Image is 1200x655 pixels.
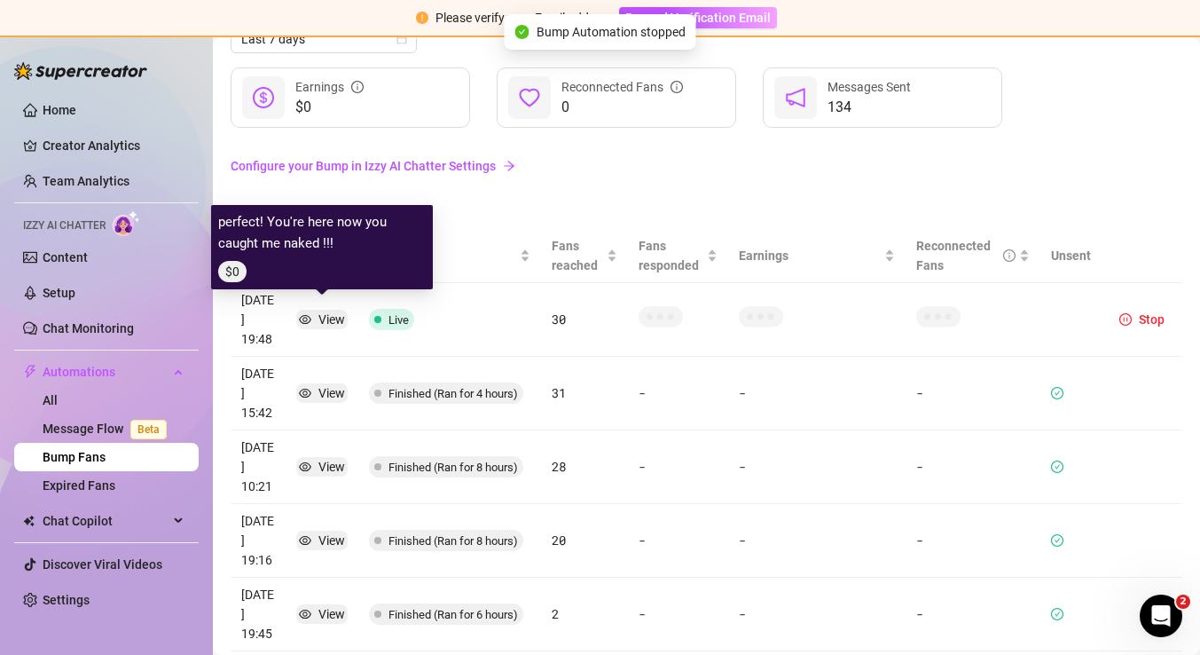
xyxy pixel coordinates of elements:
[43,174,129,188] a: Team Analytics
[241,511,275,570] article: [DATE] 19:16
[295,97,364,118] span: $0
[299,313,311,326] span: eye
[253,87,274,108] span: dollar
[43,358,169,386] span: Automations
[785,87,806,108] span: notification
[388,461,518,474] span: Finished (Ran for 8 hours)
[739,604,746,624] article: -
[619,7,777,28] button: Resend Verification Email
[43,557,162,572] a: Discover Viral Videos
[552,310,617,329] article: 30
[130,420,167,439] span: Beta
[241,585,275,643] article: [DATE] 19:45
[552,457,617,477] article: 28
[739,383,746,403] article: -
[416,12,428,24] span: exclamation-circle
[552,531,617,550] article: 20
[1119,313,1132,326] span: pause-circle
[519,87,540,108] span: heart
[113,210,140,236] img: AI Chatter
[43,321,134,335] a: Chat Monitoring
[827,97,911,118] span: 134
[561,77,683,97] div: Reconnected Fans
[43,286,75,300] a: Setup
[299,534,311,547] span: eye
[625,11,771,25] span: Resend Verification Email
[1176,595,1190,609] span: 2
[396,34,407,44] span: calendar
[43,422,174,436] a: Message FlowBeta
[23,365,37,379] span: thunderbolt
[639,531,718,550] article: -
[1051,461,1063,473] span: check-circle
[231,149,1182,183] a: Configure your Bump in Izzy AI Chatter Settingsarrow-right
[541,229,628,283] th: Fans reached
[218,212,426,254] article: perfect! You're here now you caught me naked !!!
[318,457,345,477] div: View
[1051,608,1063,620] span: check-circle
[671,81,683,93] span: info-circle
[552,604,617,624] article: 2
[739,457,746,477] article: -
[43,131,184,160] a: Creator Analytics
[916,604,1030,624] article: -
[43,250,88,264] a: Content
[1051,534,1063,547] span: check-circle
[43,478,115,493] a: Expired Fans
[503,160,515,172] span: arrow-right
[515,25,529,39] span: check-circle
[43,450,106,464] a: Bump Fans
[435,8,612,28] div: Please verify your Email address
[561,97,683,118] span: 0
[295,77,364,97] div: Earnings
[639,604,718,624] article: -
[14,62,147,80] img: logo-BBDzfeDw.svg
[351,81,364,93] span: info-circle
[552,236,603,275] span: Fans reached
[241,438,275,496] article: [DATE] 10:21
[916,236,1016,275] div: Reconnected Fans
[639,236,704,275] span: Fans responded
[388,608,518,621] span: Finished (Ran for 6 hours)
[318,531,345,550] div: View
[537,22,686,42] span: Bump Automation stopped
[388,387,518,400] span: Finished (Ran for 4 hours)
[299,387,311,399] span: eye
[218,261,247,282] span: $0
[318,604,345,624] div: View
[639,383,718,403] article: -
[628,229,729,283] th: Fans responded
[43,507,169,535] span: Chat Copilot
[1040,229,1102,283] th: Unsent
[318,310,345,329] div: View
[916,457,1030,477] article: -
[43,593,90,607] a: Settings
[1139,312,1165,327] span: Stop
[43,103,76,117] a: Home
[231,156,1182,176] a: Configure your Bump in Izzy AI Chatter Settings
[916,531,1030,550] article: -
[388,313,409,327] span: Live
[1003,249,1016,262] span: info-circle
[299,608,311,620] span: eye
[827,80,911,94] span: Messages Sent
[23,515,35,527] img: Chat Copilot
[1051,387,1063,399] span: check-circle
[241,26,406,52] span: Last 7 days
[916,383,1030,403] article: -
[369,246,516,265] span: Status
[388,534,518,548] span: Finished (Ran for 8 hours)
[552,383,617,403] article: 31
[241,290,275,349] article: [DATE] 19:48
[43,393,58,407] a: All
[358,229,541,283] th: Status
[299,461,311,473] span: eye
[23,217,106,234] span: Izzy AI Chatter
[739,531,746,550] article: -
[318,383,345,403] div: View
[1140,595,1182,637] iframe: Intercom live chat
[639,457,718,477] article: -
[241,364,275,422] article: [DATE] 15:42
[1112,309,1172,330] button: Stop
[728,229,906,283] th: Earnings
